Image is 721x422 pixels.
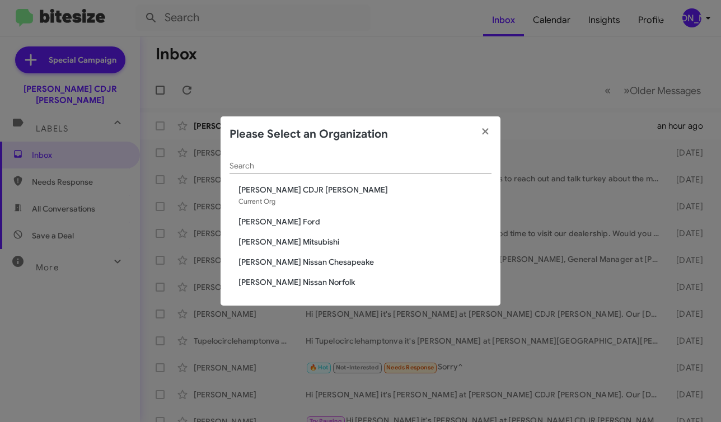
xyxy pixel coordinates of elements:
span: [PERSON_NAME] Nissan Chesapeake [238,256,491,268]
span: [PERSON_NAME] Nissan Norfolk [238,276,491,288]
span: [PERSON_NAME] CDJR [PERSON_NAME] [238,184,491,195]
h2: Please Select an Organization [230,125,388,143]
span: Current Org [238,197,275,205]
span: [PERSON_NAME] Ford [238,216,491,227]
span: [PERSON_NAME] Mitsubishi [238,236,491,247]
